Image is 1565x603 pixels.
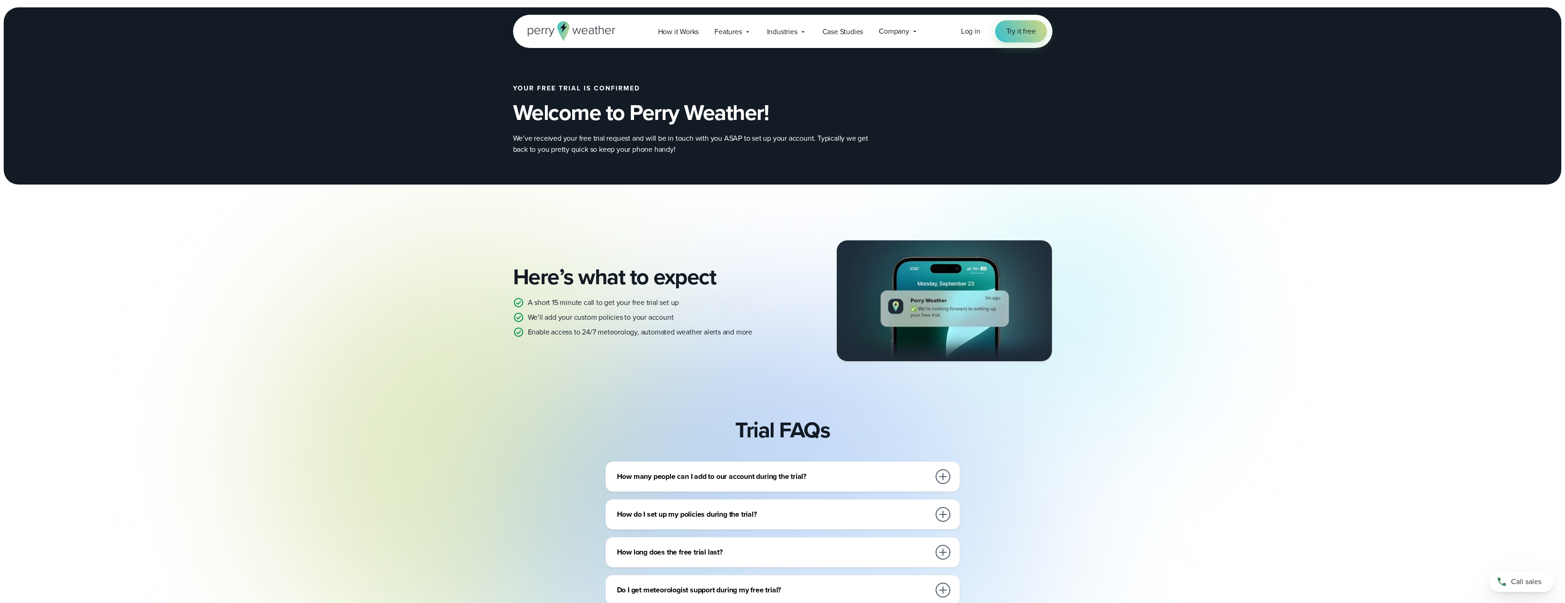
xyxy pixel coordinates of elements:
[513,133,882,155] p: We’ve received your free trial request and will be in touch with you ASAP to set up your account....
[513,85,914,92] h2: Your free trial is confirmed
[1006,26,1036,37] span: Try it free
[1489,572,1554,592] a: Call sales
[714,26,742,37] span: Features
[528,327,752,338] p: Enable access to 24/7 meteorology, automated weather alerts and more
[528,312,674,323] p: We’ll add your custom policies to your account
[1511,576,1541,587] span: Call sales
[513,100,914,125] h2: Welcome to Perry Weather!
[995,20,1047,42] a: Try it free
[658,26,699,37] span: How it Works
[735,417,830,443] h2: Trial FAQs
[617,509,930,520] h3: How do I set up my policies during the trial?
[961,26,980,36] span: Log in
[617,547,930,558] h3: How long does the free trial last?
[879,26,909,37] span: Company
[822,26,864,37] span: Case Studies
[815,22,871,41] a: Case Studies
[617,471,930,482] h3: How many people can I add to our account during the trial?
[961,26,980,37] a: Log in
[767,26,798,37] span: Industries
[617,585,930,596] h3: Do I get meteorologist support during my free trial?
[650,22,707,41] a: How it Works
[513,264,775,290] h2: Here’s what to expect
[528,297,679,308] p: A short 15 minute call to get your free trial set up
